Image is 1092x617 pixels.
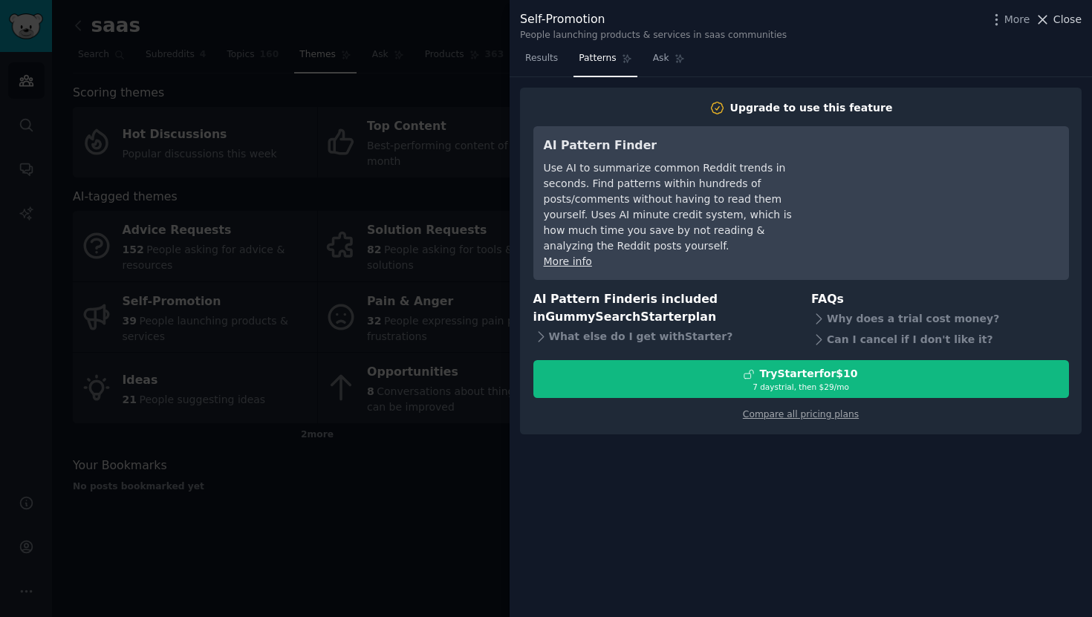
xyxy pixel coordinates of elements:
[533,290,791,327] h3: AI Pattern Finder is included in plan
[544,137,815,155] h3: AI Pattern Finder
[525,52,558,65] span: Results
[648,47,690,77] a: Ask
[533,360,1069,398] button: TryStarterfor$107 daystrial, then $29/mo
[544,160,815,254] div: Use AI to summarize common Reddit trends in seconds. Find patterns within hundreds of posts/comme...
[544,255,592,267] a: More info
[520,10,787,29] div: Self-Promotion
[989,12,1030,27] button: More
[836,137,1059,248] iframe: YouTube video player
[545,310,687,324] span: GummySearch Starter
[743,409,859,420] a: Compare all pricing plans
[1035,12,1082,27] button: Close
[811,308,1069,329] div: Why does a trial cost money?
[653,52,669,65] span: Ask
[579,52,616,65] span: Patterns
[811,290,1069,309] h3: FAQs
[533,327,791,347] div: What else do I get with Starter ?
[730,100,893,116] div: Upgrade to use this feature
[1053,12,1082,27] span: Close
[534,382,1068,392] div: 7 days trial, then $ 29 /mo
[573,47,637,77] a: Patterns
[520,29,787,42] div: People launching products & services in saas communities
[520,47,563,77] a: Results
[811,329,1069,350] div: Can I cancel if I don't like it?
[759,366,857,382] div: Try Starter for $10
[1004,12,1030,27] span: More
